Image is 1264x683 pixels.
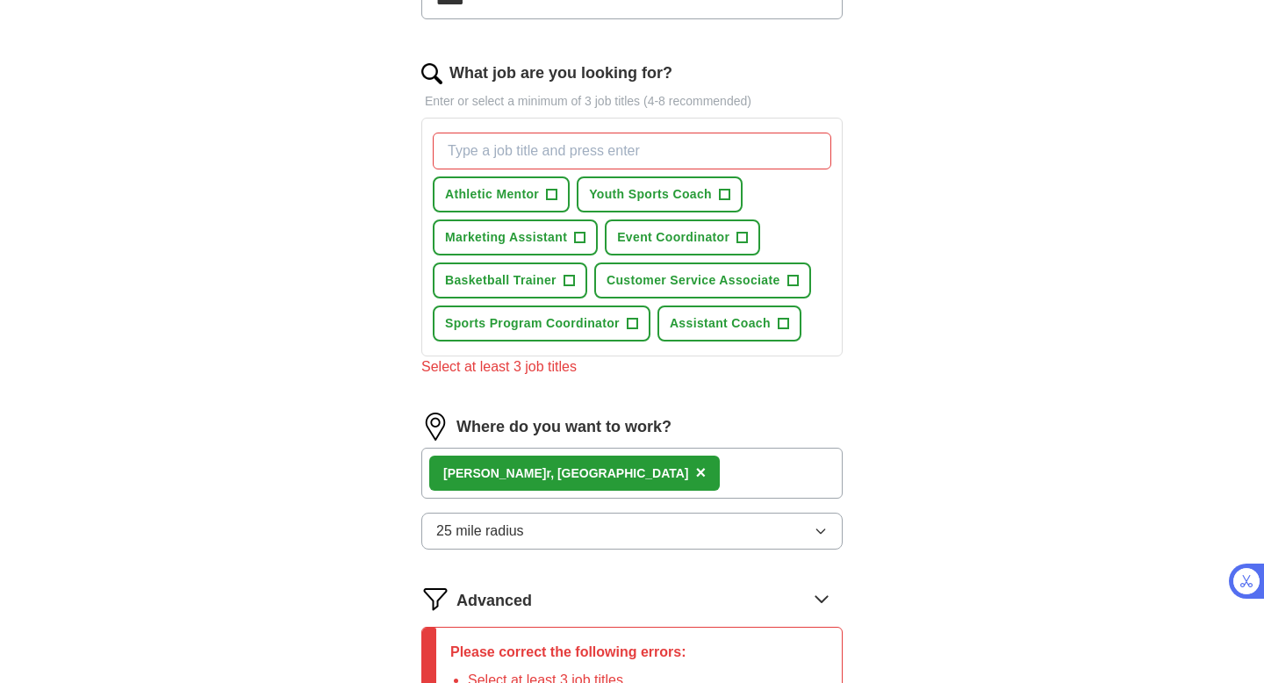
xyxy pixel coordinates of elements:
[433,262,587,298] button: Basketball Trainer
[450,642,686,663] p: Please correct the following errors:
[657,306,801,341] button: Assistant Coach
[436,521,524,542] span: 25 mile radius
[617,228,729,247] span: Event Coordinator
[421,92,843,111] p: Enter or select a minimum of 3 job titles (4-8 recommended)
[443,466,546,480] strong: [PERSON_NAME]
[421,356,843,377] div: Select at least 3 job titles
[696,460,707,486] button: ×
[421,585,449,613] img: filter
[433,306,650,341] button: Sports Program Coordinator
[433,133,831,169] input: Type a job title and press enter
[456,415,671,439] label: Where do you want to work?
[594,262,811,298] button: Customer Service Associate
[449,61,672,85] label: What job are you looking for?
[421,413,449,441] img: location.png
[605,219,760,255] button: Event Coordinator
[696,463,707,482] span: ×
[456,589,532,613] span: Advanced
[433,176,570,212] button: Athletic Mentor
[670,314,771,333] span: Assistant Coach
[421,63,442,84] img: search.png
[433,219,598,255] button: Marketing Assistant
[443,464,689,483] div: r, [GEOGRAPHIC_DATA]
[445,185,539,204] span: Athletic Mentor
[589,185,712,204] span: Youth Sports Coach
[445,314,620,333] span: Sports Program Coordinator
[607,271,780,290] span: Customer Service Associate
[445,228,567,247] span: Marketing Assistant
[577,176,743,212] button: Youth Sports Coach
[445,271,557,290] span: Basketball Trainer
[421,513,843,550] button: 25 mile radius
